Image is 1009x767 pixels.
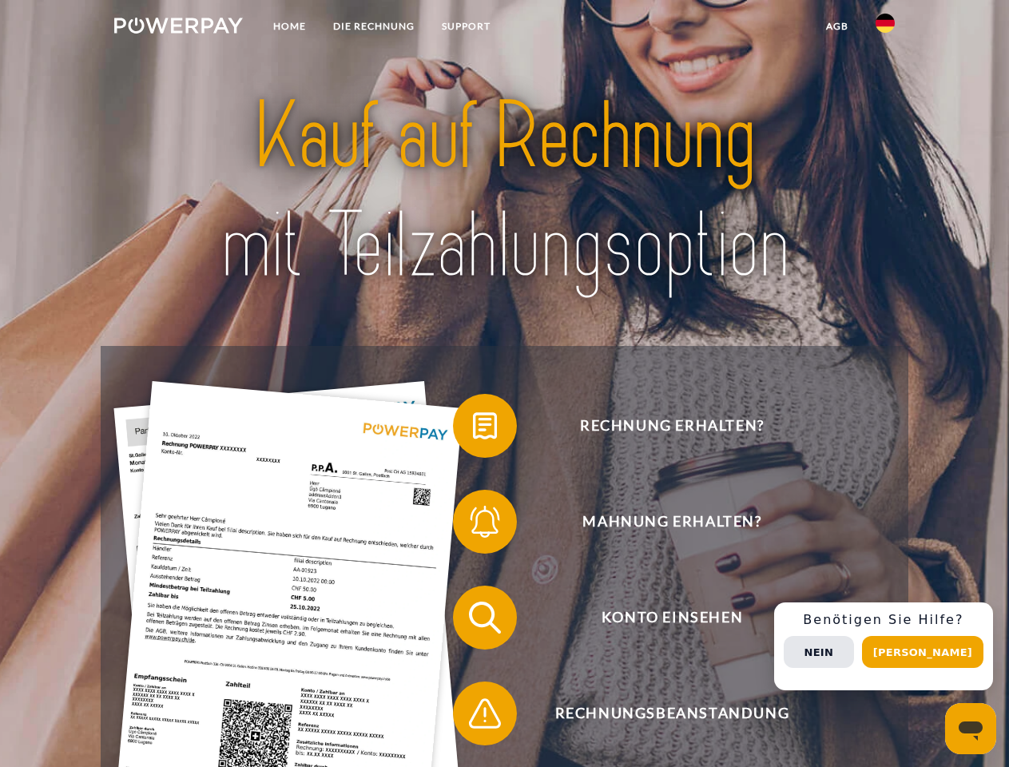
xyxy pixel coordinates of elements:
div: Schnellhilfe [774,602,993,690]
img: de [876,14,895,33]
button: Rechnung erhalten? [453,394,868,458]
img: logo-powerpay-white.svg [114,18,243,34]
a: SUPPORT [428,12,504,41]
span: Mahnung erhalten? [476,490,868,554]
h3: Benötigen Sie Hilfe? [784,612,983,628]
button: Mahnung erhalten? [453,490,868,554]
span: Rechnungsbeanstandung [476,682,868,745]
img: qb_bell.svg [465,502,505,542]
button: Nein [784,636,854,668]
button: Konto einsehen [453,586,868,650]
iframe: Schaltfläche zum Öffnen des Messaging-Fensters [945,703,996,754]
img: qb_warning.svg [465,693,505,733]
a: agb [812,12,862,41]
span: Konto einsehen [476,586,868,650]
a: Home [260,12,320,41]
img: qb_bill.svg [465,406,505,446]
button: [PERSON_NAME] [862,636,983,668]
a: DIE RECHNUNG [320,12,428,41]
img: title-powerpay_de.svg [153,77,856,306]
img: qb_search.svg [465,598,505,638]
span: Rechnung erhalten? [476,394,868,458]
button: Rechnungsbeanstandung [453,682,868,745]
